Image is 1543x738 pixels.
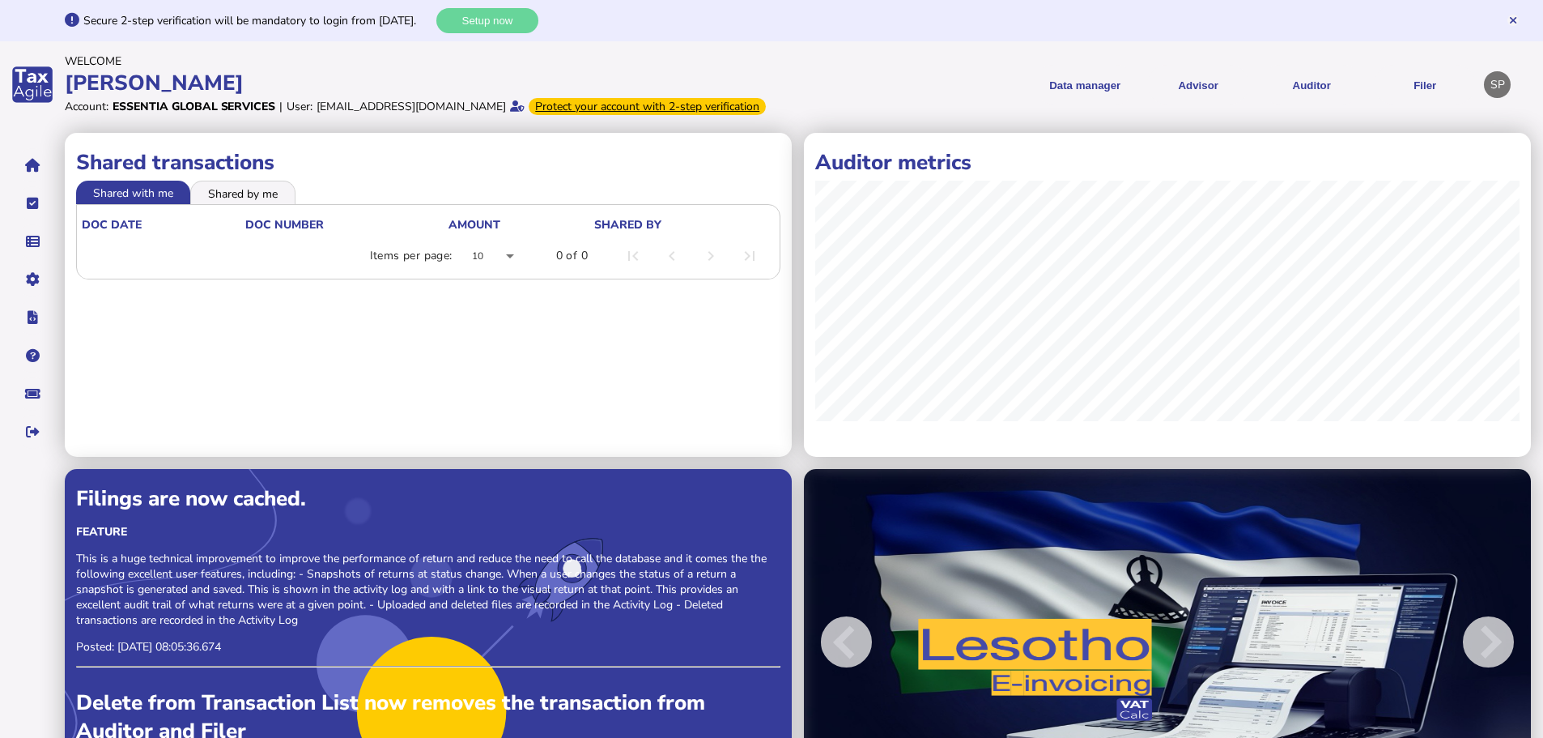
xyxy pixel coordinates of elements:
button: Developer hub links [15,301,49,335]
button: Auditor [1260,65,1362,105]
div: doc date [82,217,142,232]
i: Data manager [26,241,40,242]
button: Shows a dropdown of VAT Advisor options [1147,65,1249,105]
button: Help pages [15,339,49,373]
h1: Shared transactions [76,148,780,177]
div: Welcome [65,53,767,69]
div: shared by [594,217,661,232]
div: Amount [448,217,593,232]
div: Profile settings [1484,71,1511,98]
div: doc date [82,217,244,232]
div: 0 of 0 [556,248,588,264]
button: Filer [1374,65,1476,105]
p: Posted: [DATE] 08:05:36.674 [76,639,780,655]
div: Filings are now cached. [76,484,780,513]
button: Home [15,148,49,182]
i: Email verified [510,100,525,112]
menu: navigate products [775,65,1477,105]
div: Essentia Global Services [113,99,275,114]
p: This is a huge technical improvement to improve the performance of return and reduce the need to ... [76,551,780,628]
div: From Oct 1, 2025, 2-step verification will be required to login. Set it up now... [529,98,766,115]
button: Manage settings [15,262,49,296]
button: Hide message [1507,15,1519,26]
button: Sign out [15,415,49,449]
div: Items per page: [370,248,453,264]
div: | [279,99,283,114]
div: Amount [448,217,500,232]
button: Shows a dropdown of Data manager options [1034,65,1136,105]
button: Setup now [436,8,538,33]
div: Account: [65,99,108,114]
li: Shared with me [76,181,190,203]
button: Data manager [15,224,49,258]
button: Tasks [15,186,49,220]
div: [EMAIL_ADDRESS][DOMAIN_NAME] [317,99,506,114]
div: doc number [245,217,447,232]
div: Feature [76,524,780,540]
div: doc number [245,217,324,232]
div: shared by [594,217,771,232]
div: [PERSON_NAME] [65,69,767,97]
h1: Auditor metrics [815,148,1520,177]
li: Shared by me [190,181,295,203]
div: User: [287,99,312,114]
div: Secure 2-step verification will be mandatory to login from [DATE]. [83,13,432,28]
button: Raise a support ticket [15,377,49,411]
